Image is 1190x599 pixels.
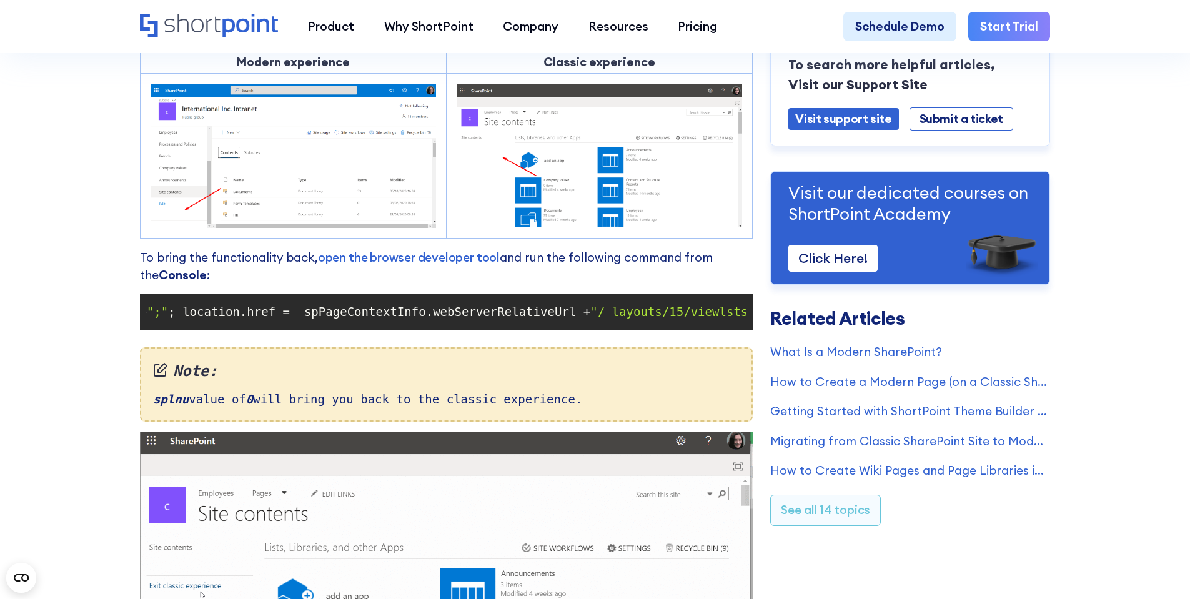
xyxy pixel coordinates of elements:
[147,305,168,319] span: ";"
[770,462,1050,480] a: How to Create Wiki Pages and Page Libraries in SharePoint
[770,372,1050,390] a: How to Create a Modern Page (on a Classic SharePoint Site)
[788,54,1032,94] p: To search more helpful articles, Visit our Support Site
[140,249,753,284] p: To bring the functionality back, and run the following command from the :
[153,360,740,383] em: Note:
[663,12,733,42] a: Pricing
[788,107,898,129] a: Visit support site
[770,402,1050,420] a: Getting Started with ShortPoint Theme Builder - Classic SharePoint Sites (Part 1)
[308,17,354,36] div: Product
[293,12,369,42] a: Product
[590,305,791,319] span: "/_layouts/15/viewlsts.aspx"
[573,12,663,42] a: Resources
[770,342,1050,360] a: What Is a Modern SharePoint?
[488,12,573,42] a: Company
[1128,539,1190,599] iframe: Chat Widget
[318,250,500,265] a: open the browser developer tool
[153,392,189,406] em: splnu
[246,392,253,406] em: 0
[788,181,1032,224] p: Visit our dedicated courses on ShortPoint Academy
[140,347,753,421] div: value of will bring you back to the classic experience.
[843,12,956,42] a: Schedule Demo
[770,494,881,525] a: See all 14 topics
[369,12,488,42] a: Why ShortPoint
[910,107,1013,130] a: Submit a ticket
[678,17,717,36] div: Pricing
[140,14,278,39] a: Home
[770,432,1050,450] a: Migrating from Classic SharePoint Site to Modern SharePoint Site (SharePoint Online)
[384,17,474,36] div: Why ShortPoint
[788,244,878,271] a: Click Here!
[159,267,207,282] strong: Console
[770,310,1050,328] h3: Related Articles
[237,54,350,69] strong: Modern experience
[503,17,558,36] div: Company
[968,12,1050,42] a: Start Trial
[6,563,36,593] button: Open CMP widget
[168,305,590,319] span: ; location.href = _spPageContextInfo.webServerRelativeUrl +
[588,17,648,36] div: Resources
[543,54,655,69] strong: Classic experience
